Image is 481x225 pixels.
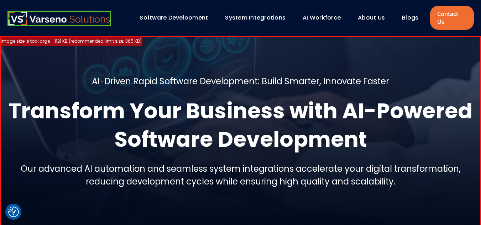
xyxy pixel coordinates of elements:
[430,6,474,30] a: Contact Us
[92,75,389,88] h5: AI-Driven Rapid Software Development: Build Smarter, Innovate Faster
[303,14,341,22] a: AI Workforce
[225,14,286,22] a: System Integrations
[8,162,473,188] h5: Our advanced AI automation and seamless system integrations accelerate your digital transformatio...
[358,14,385,22] a: About Us
[8,207,19,217] button: Cookie Settings
[299,12,351,24] div: AI Workforce
[136,12,218,24] div: Software Development
[140,14,208,22] a: Software Development
[221,12,296,24] div: System Integrations
[398,12,428,24] div: Blogs
[8,97,473,154] h1: Transform Your Business with AI-Powered Software Development
[402,14,418,22] a: Blogs
[8,207,19,217] img: Revisit consent button
[7,11,111,25] a: Varseno Solutions – Product Engineering & IT Services
[354,12,395,24] div: About Us
[7,11,111,26] img: Varseno Solutions – Product Engineering & IT Services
